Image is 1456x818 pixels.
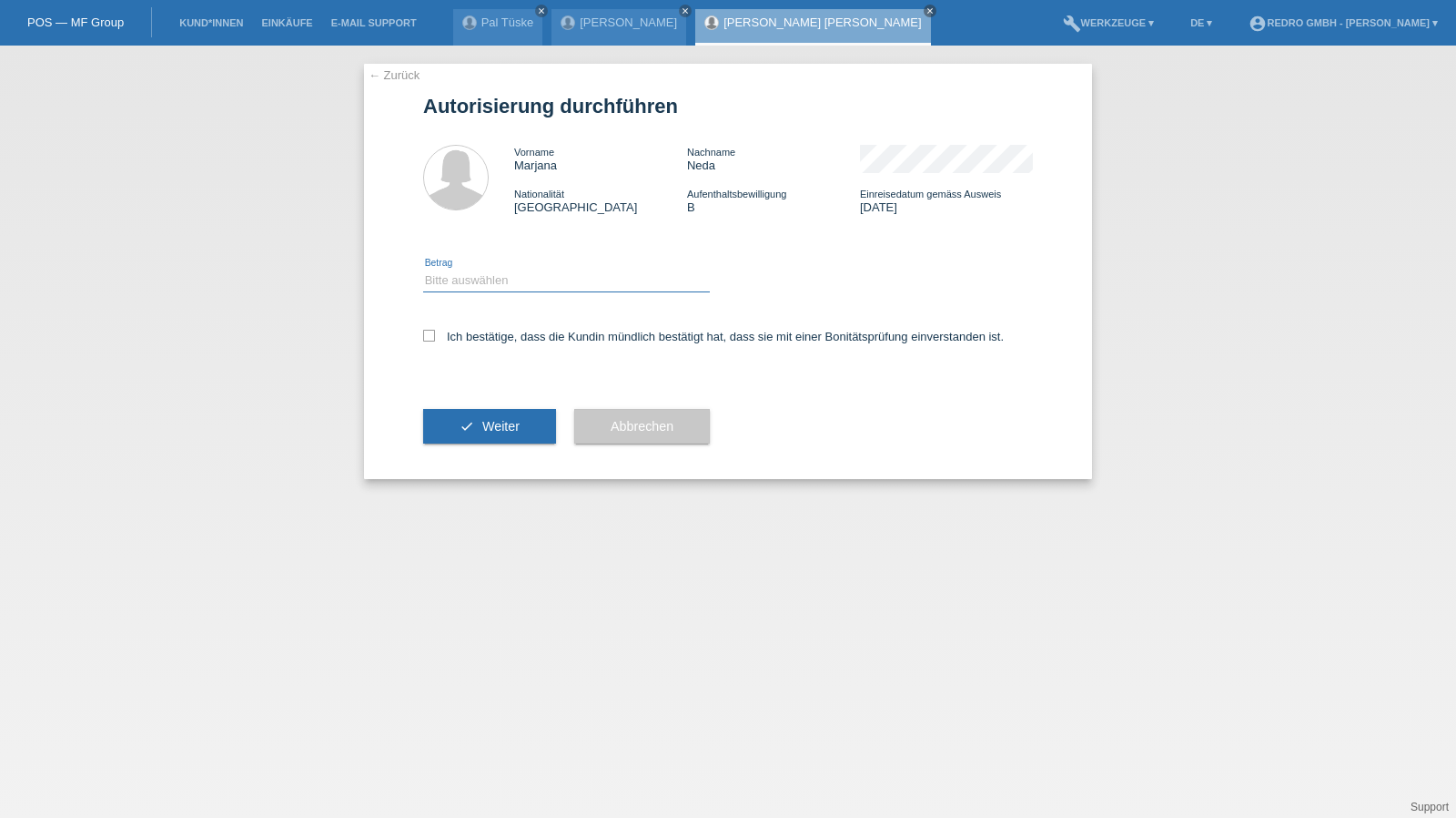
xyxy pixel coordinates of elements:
[687,187,860,214] div: B
[687,189,786,199] span: Aufenthaltsbewilligung
[860,189,1001,199] span: Einreisedatum gemäss Ausweis
[514,189,564,199] span: Nationalität
[687,147,735,158] span: Nachname
[27,15,124,29] a: POS — MF Group
[514,147,554,158] span: Vorname
[574,409,710,444] button: Abbrechen
[460,419,474,434] i: check
[1063,15,1081,33] i: build
[514,145,687,172] div: Marjana
[1249,15,1267,33] i: account_circle
[1054,17,1164,28] a: buildWerkzeuge ▾
[537,6,546,15] i: close
[924,5,936,17] a: close
[679,5,692,17] a: close
[170,17,252,28] a: Kund*innen
[681,6,690,15] i: close
[252,17,321,28] a: Einkäufe
[423,95,1033,118] h1: Autorisierung durchführen
[1239,17,1447,28] a: account_circleRedro GmbH - [PERSON_NAME] ▾
[860,187,1033,214] div: [DATE]
[482,419,520,434] span: Weiter
[369,68,420,82] a: ← Zurück
[481,15,534,29] a: Pal Tüske
[580,15,677,29] a: [PERSON_NAME]
[1181,17,1221,28] a: DE ▾
[1410,801,1449,813] a: Support
[423,409,556,444] button: check Weiter
[423,330,1004,343] label: Ich bestätige, dass die Kundin mündlich bestätigt hat, dass sie mit einer Bonitätsprüfung einvers...
[322,17,426,28] a: E-Mail Support
[723,15,921,29] a: [PERSON_NAME] [PERSON_NAME]
[611,419,673,434] span: Abbrechen
[925,6,935,15] i: close
[687,145,860,172] div: Neda
[514,187,687,214] div: [GEOGRAPHIC_DATA]
[535,5,548,17] a: close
